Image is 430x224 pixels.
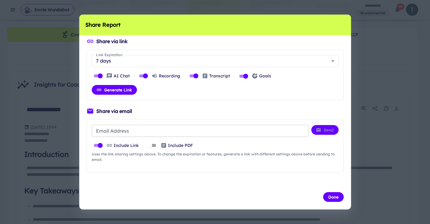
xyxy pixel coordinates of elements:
button: Done [323,192,344,202]
p: Include Link [114,142,139,149]
p: Include PDF [168,142,193,149]
h6: Share via email [96,107,132,115]
p: Recording [159,73,180,79]
button: Generate Link [92,85,137,95]
p: Transcript [209,73,230,79]
span: Uses the link sharing settings above. To change the expiration or features, generate a link with ... [92,151,339,162]
h2: Share Report [79,15,351,35]
label: Link Expiration [96,52,122,57]
h6: Share via link [96,38,128,45]
p: AI Chat [114,73,130,79]
div: 7 days [92,55,339,67]
p: Goals [259,73,271,79]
